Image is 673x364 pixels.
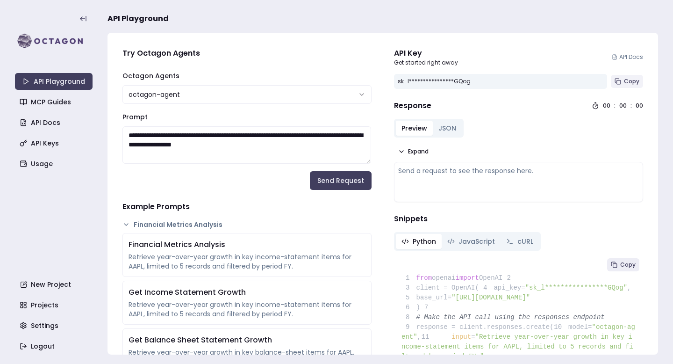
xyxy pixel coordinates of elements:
span: JavaScript [458,237,495,246]
span: = [471,333,475,341]
span: 2 [502,273,517,283]
span: , [417,333,421,341]
span: Expand [408,148,429,155]
label: Prompt [122,112,148,122]
span: openai [432,274,455,282]
span: model= [568,323,592,331]
button: Copy [611,75,643,88]
div: 00 [619,102,627,109]
button: Send Request [310,171,372,190]
span: OpenAI [479,274,502,282]
span: Copy [624,78,639,85]
span: 11 [421,332,436,342]
span: API Playground [107,13,169,24]
div: 00 [636,102,643,109]
a: API Keys [16,135,93,152]
div: Retrieve year-over-year growth in key income-statement items for AAPL, limited to 5 records and f... [129,300,365,319]
span: , [627,284,631,291]
span: "Retrieve year-over-year growth in key income-statement items for AAPL, limited to 5 records and ... [401,333,633,360]
span: client = OpenAI( [401,284,479,291]
span: response = client.responses.create( [401,323,554,331]
a: Settings [16,317,93,334]
span: import [456,274,479,282]
div: 00 [603,102,610,109]
div: : [630,102,632,109]
a: Projects [16,297,93,313]
div: Financial Metrics Analysis [129,239,365,250]
a: MCP Guides [16,94,93,110]
div: Retrieve year-over-year growth in key income-statement items for AAPL, limited to 5 records and f... [129,252,365,271]
h4: Response [394,100,431,111]
p: Get started right away [394,59,458,66]
a: API Docs [16,114,93,131]
div: Get Balance Sheet Statement Growth [129,335,365,346]
a: New Project [16,276,93,293]
span: 3 [401,283,416,293]
a: API Docs [612,53,643,61]
div: : [614,102,616,109]
span: 6 [401,303,416,313]
a: Logout [16,338,93,355]
span: Copy [620,261,636,269]
h4: Snippets [394,213,643,225]
span: base_url= [416,294,452,301]
span: cURL [517,237,533,246]
div: Send a request to see the response here. [398,166,639,175]
button: JSON [433,121,462,136]
img: logo-rect-yK7x_WSZ.svg [15,32,93,51]
span: 9 [401,322,416,332]
span: input [451,333,471,341]
span: api_key= [494,284,525,291]
h4: Example Prompts [122,201,372,212]
span: ) [401,304,420,311]
span: 8 [401,313,416,322]
span: # Make the API call using the responses endpoint [416,313,605,321]
a: API Playground [15,73,93,90]
span: 10 [554,322,569,332]
div: Get Income Statement Growth [129,287,365,298]
span: "[URL][DOMAIN_NAME]" [451,294,530,301]
button: Copy [607,258,639,271]
button: Financial Metrics Analysis [122,220,372,229]
div: API Key [394,48,458,59]
h4: Try Octagon Agents [122,48,372,59]
span: Python [413,237,436,246]
span: 7 [420,303,435,313]
a: Usage [16,155,93,172]
span: 5 [401,293,416,303]
button: Expand [394,145,432,158]
span: from [416,274,432,282]
span: 1 [401,273,416,283]
label: Octagon Agents [122,71,179,80]
button: Preview [396,121,433,136]
span: 4 [479,283,494,293]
